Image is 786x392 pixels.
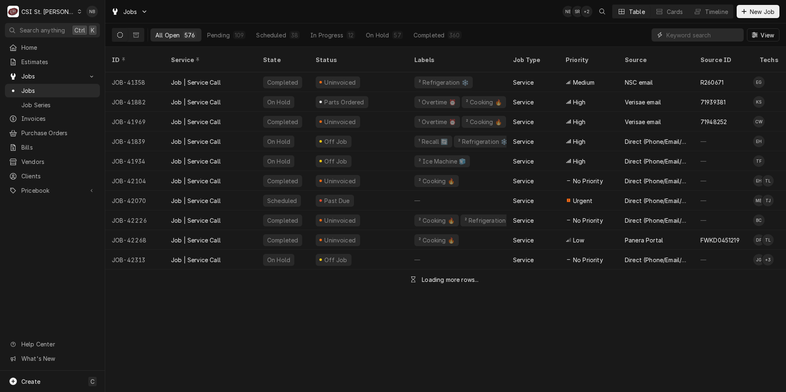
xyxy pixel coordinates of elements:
div: Uninvoiced [324,177,357,185]
a: Go to Pricebook [5,184,100,197]
div: Scheduled [266,196,298,205]
div: Past Due [324,196,351,205]
div: ² Refrigeration ❄️ [464,216,516,225]
div: Erick Hudgens's Avatar [753,136,765,147]
div: Completed [266,216,299,225]
div: JOB-41969 [105,112,164,131]
div: Status [316,55,400,64]
div: Service [513,177,534,185]
a: Vendors [5,155,100,168]
div: — [694,250,753,270]
span: Estimates [21,58,96,66]
div: Table [629,7,645,16]
div: ¹ Overtime ⏰ [418,118,457,126]
div: — [694,210,753,230]
span: C [90,377,95,386]
div: ² Refrigeration ❄️ [418,78,469,87]
a: Clients [5,169,100,183]
div: 57 [394,31,401,39]
div: Tom Lembke's Avatar [762,234,774,246]
div: 360 [449,31,460,39]
a: Bills [5,141,100,154]
span: Jobs [21,86,96,95]
div: TF [753,155,765,167]
div: Direct (Phone/Email/etc.) [625,196,687,205]
div: ² Cooking 🔥 [418,236,455,244]
div: 576 [185,31,194,39]
div: Job Type [513,55,553,64]
span: Bills [21,143,96,152]
div: ² Ice Machine 🧊 [418,157,467,166]
span: Urgent [573,196,592,205]
div: On Hold [266,256,291,264]
div: Job | Service Call [171,216,221,225]
div: ID [112,55,156,64]
div: DF [753,234,765,246]
div: BC [753,214,765,226]
div: On Hold [266,157,291,166]
div: — [694,191,753,210]
div: — [694,131,753,151]
div: — [408,250,506,270]
a: Invoices [5,112,100,125]
div: JOB-41934 [105,151,164,171]
div: Completed [266,236,299,244]
span: New Job [748,7,776,16]
div: Verisae email [625,98,661,106]
div: Loading more rows... [422,275,479,284]
div: CW [753,116,765,127]
input: Keyword search [666,28,740,42]
span: No Priority [573,177,603,185]
a: Home [5,41,100,54]
div: Direct (Phone/Email/etc.) [625,137,687,146]
div: CSI St. [PERSON_NAME] [21,7,75,16]
div: Source [625,55,686,64]
div: All Open [155,31,180,39]
div: JOB-42104 [105,171,164,191]
span: Purchase Orders [21,129,96,137]
div: JOB-41882 [105,92,164,112]
span: Invoices [21,114,96,123]
div: Pending [207,31,230,39]
div: Off Job [323,157,348,166]
span: Jobs [123,7,137,16]
div: EH [753,136,765,147]
div: ² Cooking 🔥 [465,98,503,106]
div: JOB-42226 [105,210,164,230]
div: Completed [266,177,299,185]
div: Kyle Smith's Avatar [753,96,765,108]
span: Create [21,378,40,385]
div: Nick Badolato's Avatar [86,6,98,17]
div: Tom Lembke's Avatar [762,175,774,187]
div: Source ID [700,55,745,64]
div: — [694,151,753,171]
div: Verisae email [625,118,661,126]
a: Go to Jobs [108,5,151,18]
a: Estimates [5,55,100,69]
div: FWKD0451219 [700,236,740,244]
div: Direct (Phone/Email/etc.) [625,256,687,264]
div: Mike Barnett's Avatar [753,195,765,206]
div: 109 [235,31,244,39]
div: ² Refrigeration ❄️ [457,137,509,146]
div: Service [513,196,534,205]
div: Uninvoiced [324,216,357,225]
span: Ctrl [74,26,85,35]
div: — [694,171,753,191]
div: Service [513,157,534,166]
span: Home [21,43,96,52]
div: Service [513,118,534,126]
div: Labels [414,55,500,64]
button: View [747,28,779,42]
div: Job | Service Call [171,157,221,166]
div: Job | Service Call [171,236,221,244]
div: Direct (Phone/Email/etc.) [625,157,687,166]
a: Go to Jobs [5,69,100,83]
div: Service [513,236,534,244]
div: JOB-42313 [105,250,164,270]
div: Techs [760,55,779,64]
div: On Hold [266,137,291,146]
div: On Hold [366,31,389,39]
div: Job | Service Call [171,78,221,87]
div: ² Cooking 🔥 [465,118,503,126]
